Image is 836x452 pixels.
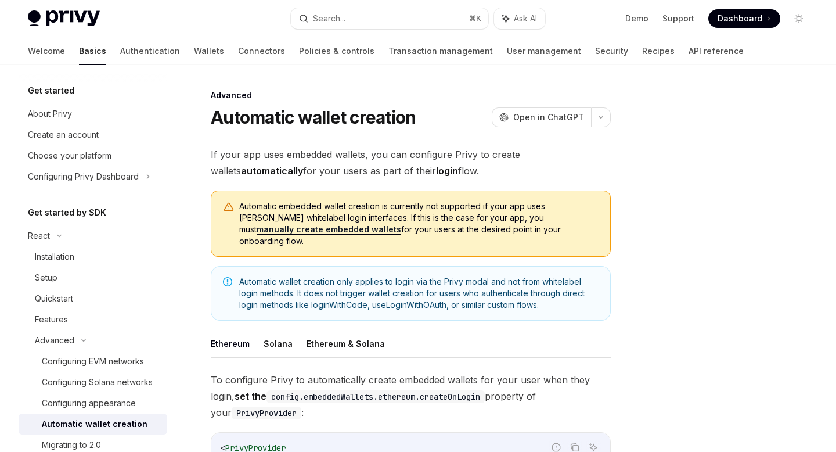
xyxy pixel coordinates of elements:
a: Welcome [28,37,65,65]
a: Create an account [19,124,167,145]
a: Configuring EVM networks [19,351,167,372]
div: Migrating to 2.0 [42,438,101,452]
div: Configuring EVM networks [42,354,144,368]
span: To configure Privy to automatically create embedded wallets for your user when they login, proper... [211,372,611,421]
a: Installation [19,246,167,267]
a: About Privy [19,103,167,124]
h5: Get started by SDK [28,206,106,220]
div: Configuring Solana networks [42,375,153,389]
a: Recipes [642,37,675,65]
span: Dashboard [718,13,762,24]
a: Setup [19,267,167,288]
div: Advanced [211,89,611,101]
a: Basics [79,37,106,65]
div: Automatic wallet creation [42,417,147,431]
svg: Note [223,277,232,286]
code: PrivyProvider [232,407,301,419]
div: About Privy [28,107,72,121]
a: Dashboard [708,9,780,28]
a: Configuring appearance [19,393,167,414]
a: API reference [689,37,744,65]
a: Quickstart [19,288,167,309]
div: Installation [35,250,74,264]
a: Connectors [238,37,285,65]
div: Advanced [35,333,74,347]
div: Configuring Privy Dashboard [28,170,139,184]
div: React [28,229,50,243]
div: Setup [35,271,57,285]
a: Policies & controls [299,37,374,65]
button: Open in ChatGPT [492,107,591,127]
span: Automatic wallet creation only applies to login via the Privy modal and not from whitelabel login... [239,276,599,311]
h5: Get started [28,84,74,98]
div: Configuring appearance [42,396,136,410]
button: Ethereum & Solana [307,330,385,357]
a: User management [507,37,581,65]
svg: Warning [223,202,235,213]
a: Authentication [120,37,180,65]
span: If your app uses embedded wallets, you can configure Privy to create wallets for your users as pa... [211,146,611,179]
a: Choose your platform [19,145,167,166]
button: Toggle dark mode [790,9,808,28]
a: Automatic wallet creation [19,414,167,435]
a: Demo [625,13,648,24]
div: Choose your platform [28,149,111,163]
button: Ethereum [211,330,250,357]
div: Create an account [28,128,99,142]
div: Search... [313,12,345,26]
a: Configuring Solana networks [19,372,167,393]
button: Solana [264,330,293,357]
strong: set the [235,390,485,402]
strong: login [436,165,458,177]
a: Features [19,309,167,330]
span: ⌘ K [469,14,481,23]
span: Automatic embedded wallet creation is currently not supported if your app uses [PERSON_NAME] whit... [239,200,599,247]
img: light logo [28,10,100,27]
a: Transaction management [388,37,493,65]
code: config.embeddedWallets.ethereum.createOnLogin [266,390,485,403]
h1: Automatic wallet creation [211,107,416,128]
a: Wallets [194,37,224,65]
button: Ask AI [494,8,545,29]
span: Open in ChatGPT [513,112,584,123]
div: Features [35,313,68,327]
span: Ask AI [514,13,537,24]
div: Quickstart [35,292,73,306]
a: Support [662,13,694,24]
button: Search...⌘K [291,8,488,29]
a: Security [595,37,628,65]
strong: automatically [241,165,303,177]
a: manually create embedded wallets [257,224,401,235]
